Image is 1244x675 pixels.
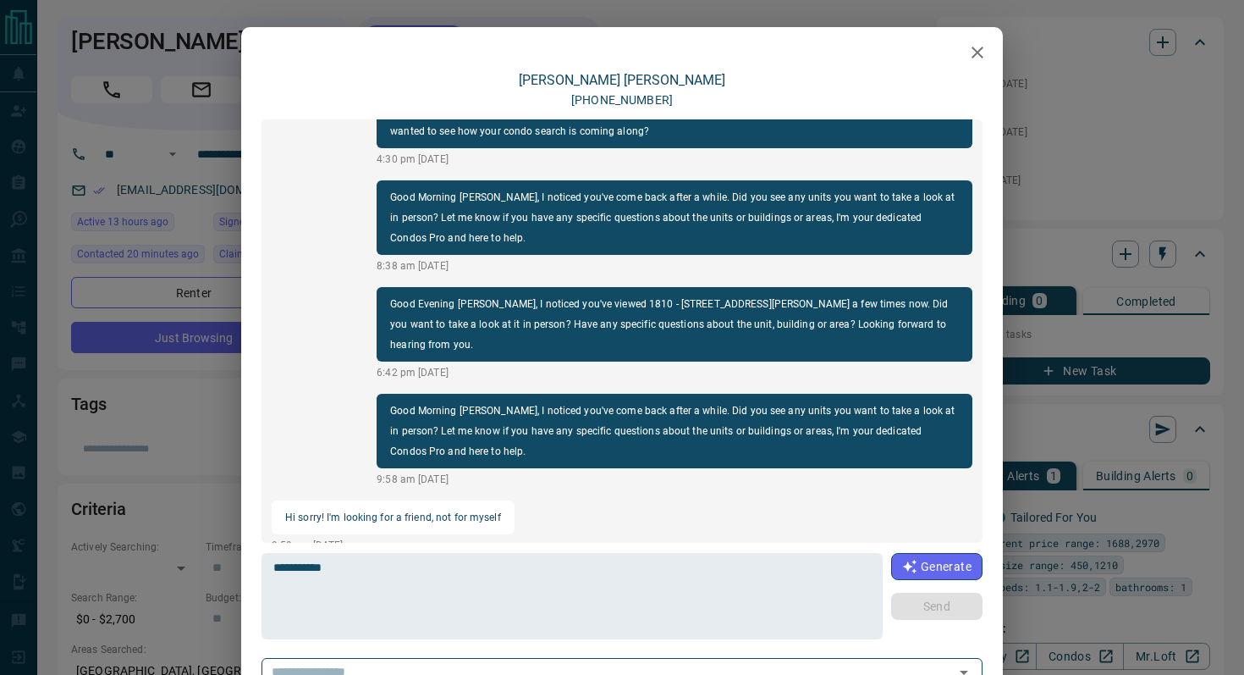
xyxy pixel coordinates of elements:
[519,72,725,88] a: [PERSON_NAME] [PERSON_NAME]
[377,365,972,380] p: 6:42 pm [DATE]
[377,258,972,274] p: 8:38 am [DATE]
[377,472,972,487] p: 9:58 am [DATE]
[390,101,959,141] p: Hi [PERSON_NAME], this is [PERSON_NAME] with [DOMAIN_NAME]. I noticed you were recently active on...
[285,507,501,528] p: Hi sorry! I'm looking for a friend, not for myself
[390,401,959,462] p: Good Morning [PERSON_NAME], I noticed you've come back after a while. Did you see any units you w...
[272,538,515,553] p: 9:59 am [DATE]
[390,187,959,248] p: Good Morning [PERSON_NAME], I noticed you've come back after a while. Did you see any units you w...
[390,294,959,355] p: Good Evening [PERSON_NAME], I noticed you've viewed 1810 - [STREET_ADDRESS][PERSON_NAME] a few ti...
[377,152,972,167] p: 4:30 pm [DATE]
[571,91,673,109] p: [PHONE_NUMBER]
[891,553,983,580] button: Generate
